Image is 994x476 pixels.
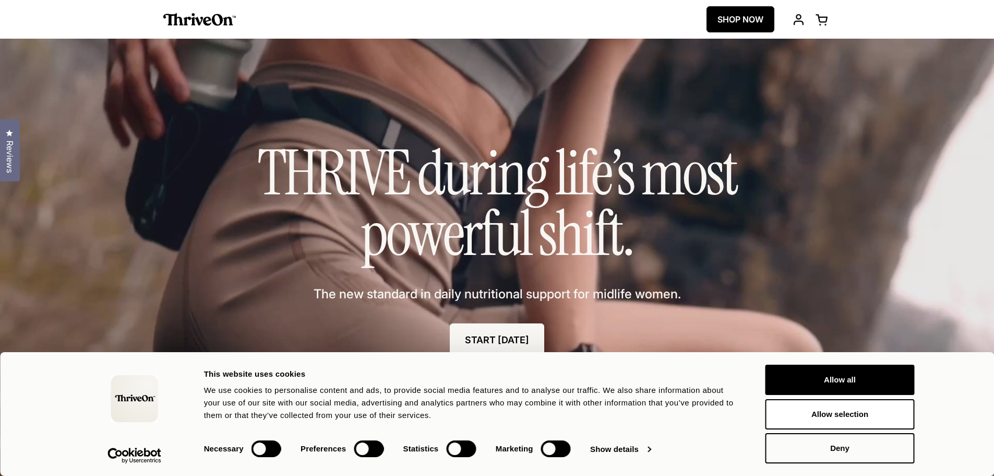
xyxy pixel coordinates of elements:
[204,384,742,422] div: We use cookies to personalise content and ads, to provide social media features and to analyse ou...
[3,141,16,173] span: Reviews
[89,448,180,463] a: Usercentrics Cookiebot - opens in a new window
[496,444,533,453] strong: Marketing
[765,365,915,395] button: Allow all
[204,368,742,380] div: This website uses cookies
[590,442,651,457] a: Show details
[942,427,984,466] iframe: Gorgias live chat messenger
[236,143,758,264] h1: THRIVE during life’s most powerful shift.
[706,6,774,32] a: SHOP NOW
[765,399,915,429] button: Allow selection
[314,285,681,303] span: The new standard in daily nutritional support for midlife women.
[111,375,158,422] img: logo
[204,444,244,453] strong: Necessary
[450,323,544,357] a: START [DATE]
[301,444,346,453] strong: Preferences
[403,444,439,453] strong: Statistics
[765,433,915,463] button: Deny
